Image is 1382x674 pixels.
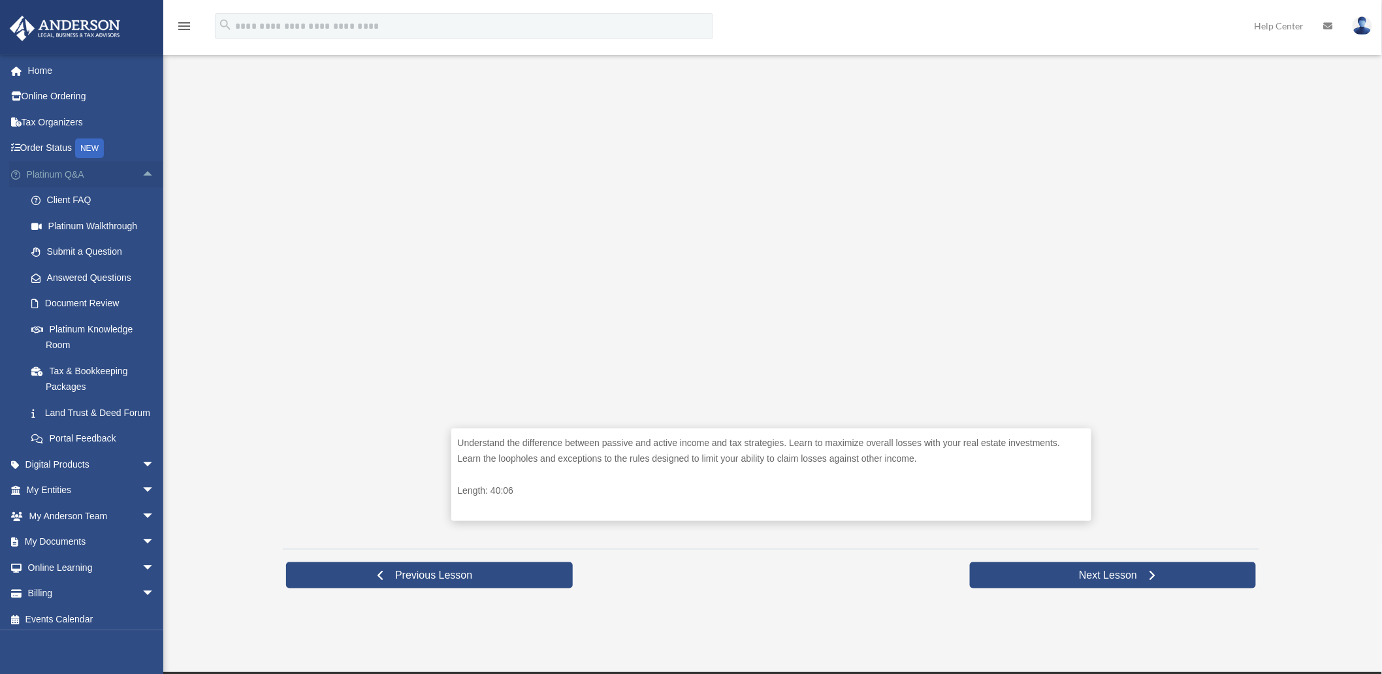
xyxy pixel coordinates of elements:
[458,435,1085,467] p: Understand the difference between passive and active income and tax strategies. Learn to maximize...
[9,57,174,84] a: Home
[9,581,174,607] a: Billingarrow_drop_down
[142,581,168,607] span: arrow_drop_down
[18,426,174,452] a: Portal Feedback
[18,316,174,358] a: Platinum Knowledge Room
[75,138,104,158] div: NEW
[9,109,174,135] a: Tax Organizers
[176,23,192,34] a: menu
[9,451,174,477] a: Digital Productsarrow_drop_down
[9,554,174,581] a: Online Learningarrow_drop_down
[176,18,192,34] i: menu
[286,562,573,588] a: Previous Lesson
[1069,569,1148,582] span: Next Lesson
[9,529,174,555] a: My Documentsarrow_drop_down
[970,562,1257,588] a: Next Lesson
[6,16,124,41] img: Anderson Advisors Platinum Portal
[9,606,174,632] a: Events Calendar
[142,161,168,188] span: arrow_drop_up
[142,451,168,478] span: arrow_drop_down
[1353,16,1372,35] img: User Pic
[142,554,168,581] span: arrow_drop_down
[9,161,174,187] a: Platinum Q&Aarrow_drop_up
[18,400,174,426] a: Land Trust & Deed Forum
[9,477,174,504] a: My Entitiesarrow_drop_down
[9,503,174,529] a: My Anderson Teamarrow_drop_down
[9,84,174,110] a: Online Ordering
[18,187,174,214] a: Client FAQ
[18,291,174,317] a: Document Review
[458,483,1085,499] p: Length: 40:06
[142,529,168,556] span: arrow_drop_down
[9,135,174,162] a: Order StatusNEW
[451,62,1091,422] iframe: Tax Losses with Rental Properties
[18,358,174,400] a: Tax & Bookkeeping Packages
[18,213,174,239] a: Platinum Walkthrough
[218,18,233,32] i: search
[385,569,483,582] span: Previous Lesson
[142,477,168,504] span: arrow_drop_down
[18,239,174,265] a: Submit a Question
[18,265,174,291] a: Answered Questions
[142,503,168,530] span: arrow_drop_down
